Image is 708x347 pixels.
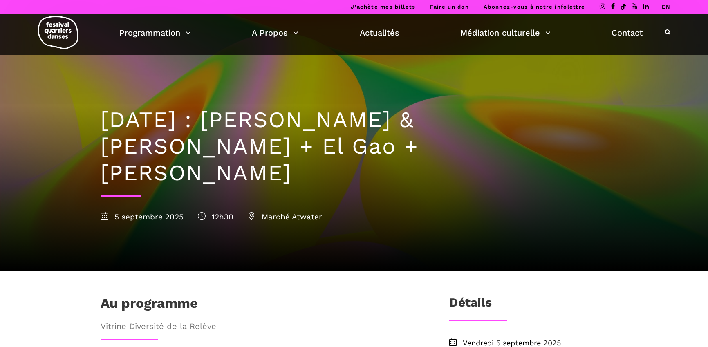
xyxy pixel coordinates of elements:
[449,295,492,316] h3: Détails
[430,4,469,10] a: Faire un don
[612,26,643,40] a: Contact
[119,26,191,40] a: Programmation
[101,212,184,222] span: 5 septembre 2025
[484,4,585,10] a: Abonnez-vous à notre infolettre
[38,16,78,49] img: logo-fqd-med
[101,107,607,186] h1: [DATE] : [PERSON_NAME] & [PERSON_NAME] + El Gao + [PERSON_NAME]
[248,212,322,222] span: Marché Atwater
[198,212,233,222] span: 12h30
[252,26,298,40] a: A Propos
[360,26,399,40] a: Actualités
[662,4,670,10] a: EN
[101,320,423,333] span: Vitrine Diversité de la Relève
[101,295,198,316] h1: Au programme
[351,4,415,10] a: J’achète mes billets
[460,26,551,40] a: Médiation culturelle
